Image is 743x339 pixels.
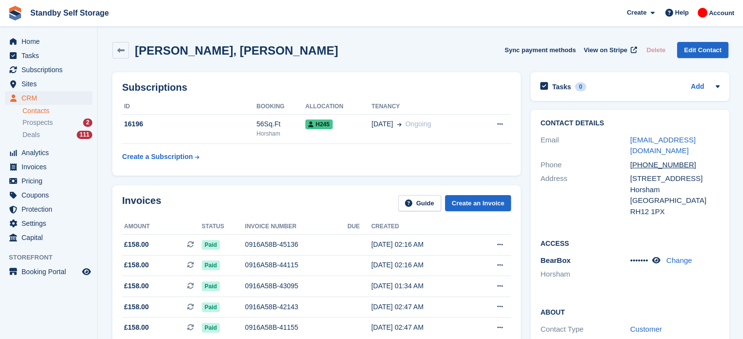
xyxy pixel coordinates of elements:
div: Address [540,173,630,217]
th: Invoice number [245,219,348,235]
span: [DATE] [372,119,393,129]
div: 56Sq.Ft [256,119,305,129]
a: menu [5,202,92,216]
span: Capital [21,231,80,244]
div: Contact Type [540,324,630,335]
th: Due [347,219,371,235]
h2: Access [540,238,720,248]
span: Paid [202,240,220,250]
a: Preview store [81,266,92,278]
th: ID [122,99,256,115]
div: [DATE] 02:16 AM [371,239,472,250]
div: Create a Subscription [122,152,193,162]
h2: Contact Details [540,120,720,127]
div: Email [540,135,630,157]
a: Create a Subscription [122,148,199,166]
span: £158.00 [124,302,149,312]
span: Invoices [21,160,80,174]
th: Tenancy [372,99,476,115]
a: Customer [630,325,662,333]
span: Coupons [21,188,80,202]
th: Status [202,219,245,235]
span: Paid [202,281,220,291]
a: Add [691,81,704,93]
span: Analytics [21,146,80,160]
span: £158.00 [124,281,149,291]
a: menu [5,91,92,105]
th: Allocation [305,99,372,115]
div: 0 [575,82,586,91]
th: Amount [122,219,202,235]
span: Pricing [21,174,80,188]
a: menu [5,49,92,62]
h2: Subscriptions [122,82,511,93]
span: Subscriptions [21,63,80,77]
a: [PHONE_NUMBER] [630,160,704,169]
a: menu [5,265,92,279]
a: Create an Invoice [445,195,511,211]
span: £158.00 [124,260,149,270]
a: View on Stripe [580,42,639,58]
div: 0916A58B-41155 [245,322,348,333]
div: 0916A58B-43095 [245,281,348,291]
a: menu [5,77,92,91]
div: [DATE] 02:47 AM [371,302,472,312]
span: Home [21,35,80,48]
div: 111 [77,131,92,139]
a: Prospects 2 [22,118,92,128]
div: RH12 1PX [630,206,720,218]
a: Edit Contact [677,42,728,58]
span: Settings [21,217,80,230]
span: Booking Portal [21,265,80,279]
div: 0916A58B-42143 [245,302,348,312]
a: Standby Self Storage [26,5,113,21]
a: Change [666,256,692,264]
a: menu [5,231,92,244]
span: Prospects [22,118,53,127]
span: H245 [305,120,333,129]
span: Deals [22,130,40,140]
h2: Invoices [122,195,161,211]
li: Horsham [540,269,630,280]
span: Paid [202,323,220,333]
span: Paid [202,260,220,270]
span: Help [675,8,689,18]
span: Tasks [21,49,80,62]
a: menu [5,174,92,188]
a: menu [5,63,92,77]
div: [GEOGRAPHIC_DATA] [630,195,720,206]
div: [STREET_ADDRESS] [630,173,720,184]
a: Contacts [22,106,92,116]
a: Deals 111 [22,130,92,140]
div: 2 [83,119,92,127]
h2: About [540,307,720,317]
span: Storefront [9,253,97,262]
img: stora-icon-8386f47178a22dfd0bd8f6a31ec36ba5ce8667c1dd55bd0f319d3a0aa187defe.svg [8,6,22,20]
span: View on Stripe [584,45,627,55]
h2: Tasks [552,82,571,91]
span: £158.00 [124,239,149,250]
div: Phone [540,160,630,171]
div: Horsham [630,184,720,196]
div: [DATE] 01:34 AM [371,281,472,291]
div: 16196 [122,119,256,129]
h2: [PERSON_NAME], [PERSON_NAME] [135,44,338,57]
span: CRM [21,91,80,105]
a: menu [5,35,92,48]
a: menu [5,188,92,202]
a: menu [5,146,92,160]
span: ••••••• [630,256,648,264]
th: Created [371,219,472,235]
img: Aaron Winter [698,8,707,18]
th: Booking [256,99,305,115]
a: [EMAIL_ADDRESS][DOMAIN_NAME] [630,136,696,155]
a: Guide [398,195,441,211]
span: Paid [202,302,220,312]
span: Ongoing [405,120,431,128]
div: Horsham [256,129,305,138]
div: 0916A58B-44115 [245,260,348,270]
a: menu [5,160,92,174]
a: menu [5,217,92,230]
button: Sync payment methods [505,42,576,58]
span: Account [709,8,734,18]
